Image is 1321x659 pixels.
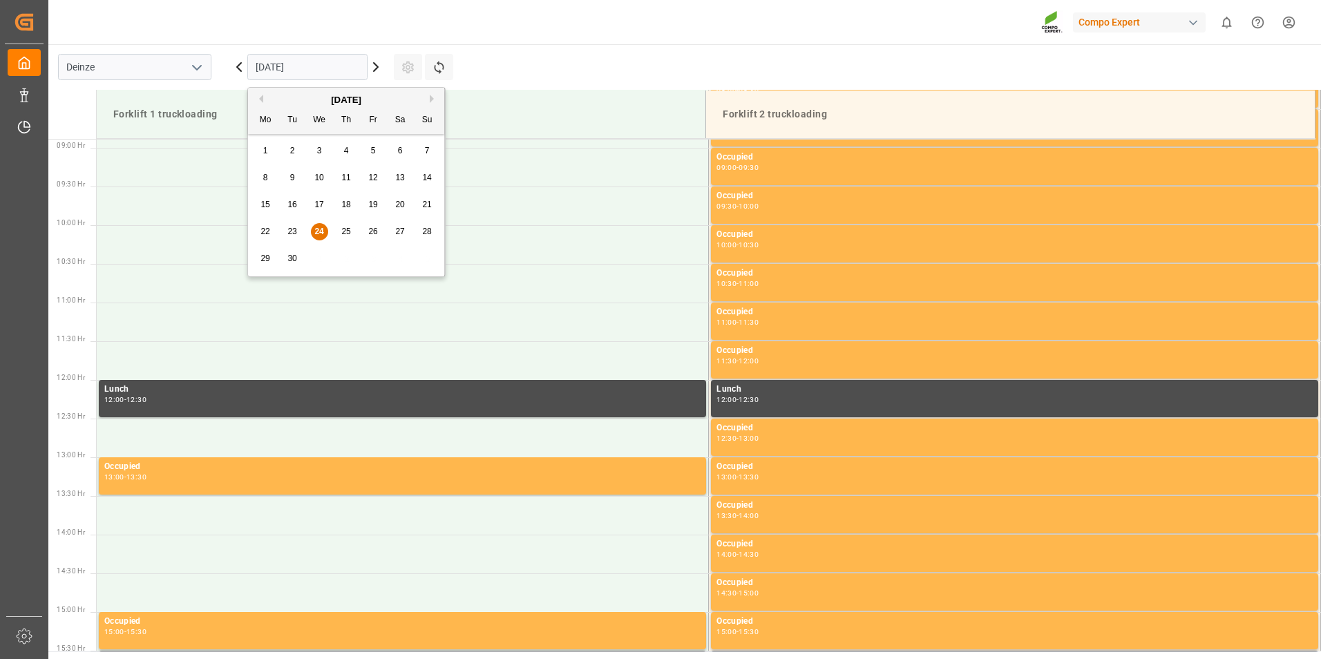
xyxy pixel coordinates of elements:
button: open menu [186,57,207,78]
span: 15 [260,200,269,209]
div: - [736,203,739,209]
div: Choose Tuesday, September 23rd, 2025 [284,223,301,240]
div: Choose Friday, September 26th, 2025 [365,223,382,240]
span: 12:30 Hr [57,412,85,420]
span: 11 [341,173,350,182]
div: Occupied [104,615,701,629]
span: 09:00 Hr [57,142,85,149]
div: 10:30 [739,242,759,248]
input: DD.MM.YYYY [247,54,368,80]
span: 09:30 Hr [57,180,85,188]
div: Forklift 2 truckloading [717,102,1304,127]
span: 25 [341,227,350,236]
span: 22 [260,227,269,236]
button: Previous Month [255,95,263,103]
div: - [736,590,739,596]
div: Choose Thursday, September 25th, 2025 [338,223,355,240]
div: Choose Thursday, September 18th, 2025 [338,196,355,213]
div: 12:30 [739,397,759,403]
div: 13:00 [104,474,124,480]
div: 12:30 [126,397,146,403]
span: 10:00 Hr [57,219,85,227]
div: Forklift 1 truckloading [108,102,694,127]
div: 15:30 [739,629,759,635]
div: Choose Monday, September 29th, 2025 [257,250,274,267]
div: Th [338,112,355,129]
span: 14:30 Hr [57,567,85,575]
span: 13 [395,173,404,182]
button: show 0 new notifications [1211,7,1242,38]
div: 09:00 [716,164,736,171]
div: Occupied [716,267,1313,280]
div: Occupied [716,151,1313,164]
div: Choose Sunday, September 28th, 2025 [419,223,436,240]
div: Lunch [716,383,1313,397]
span: 4 [344,146,349,155]
div: Choose Monday, September 22nd, 2025 [257,223,274,240]
span: 10:30 Hr [57,258,85,265]
div: 09:30 [716,203,736,209]
span: 15:00 Hr [57,606,85,613]
div: 11:30 [716,358,736,364]
div: Fr [365,112,382,129]
span: 13:00 Hr [57,451,85,459]
span: 17 [314,200,323,209]
div: 13:00 [739,435,759,441]
div: 15:00 [104,629,124,635]
div: Choose Friday, September 5th, 2025 [365,142,382,160]
div: - [736,474,739,480]
div: 11:00 [716,319,736,325]
div: Choose Sunday, September 21st, 2025 [419,196,436,213]
button: Compo Expert [1073,9,1211,35]
div: 14:00 [739,513,759,519]
div: 11:30 [739,319,759,325]
div: - [736,319,739,325]
span: 11:00 Hr [57,296,85,304]
div: Choose Monday, September 15th, 2025 [257,196,274,213]
div: Occupied [104,460,701,474]
div: Tu [284,112,301,129]
span: 13:30 Hr [57,490,85,497]
div: - [736,551,739,557]
div: 14:00 [716,551,736,557]
div: month 2025-09 [252,137,441,272]
div: Choose Friday, September 19th, 2025 [365,196,382,213]
div: - [736,513,739,519]
div: 10:00 [739,203,759,209]
span: 23 [287,227,296,236]
span: 5 [371,146,376,155]
span: 6 [398,146,403,155]
span: 28 [422,227,431,236]
span: 30 [287,254,296,263]
span: 10 [314,173,323,182]
div: Occupied [716,189,1313,203]
div: 12:30 [716,435,736,441]
div: Lunch [104,383,701,397]
div: Occupied [716,615,1313,629]
span: 7 [425,146,430,155]
div: - [736,435,739,441]
div: 13:00 [716,474,736,480]
span: 9 [290,173,295,182]
div: Occupied [716,499,1313,513]
div: Occupied [716,460,1313,474]
div: Choose Tuesday, September 2nd, 2025 [284,142,301,160]
div: 13:30 [126,474,146,480]
span: 8 [263,173,268,182]
div: We [311,112,328,129]
div: [DATE] [248,93,444,107]
div: 13:30 [716,513,736,519]
div: Occupied [716,537,1313,551]
div: - [124,629,126,635]
input: Type to search/select [58,54,211,80]
div: 12:00 [716,397,736,403]
span: 24 [314,227,323,236]
div: Sa [392,112,409,129]
span: 12 [368,173,377,182]
div: Choose Tuesday, September 9th, 2025 [284,169,301,187]
div: Choose Tuesday, September 16th, 2025 [284,196,301,213]
div: 12:00 [104,397,124,403]
div: Choose Tuesday, September 30th, 2025 [284,250,301,267]
div: Choose Sunday, September 7th, 2025 [419,142,436,160]
div: Choose Saturday, September 6th, 2025 [392,142,409,160]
